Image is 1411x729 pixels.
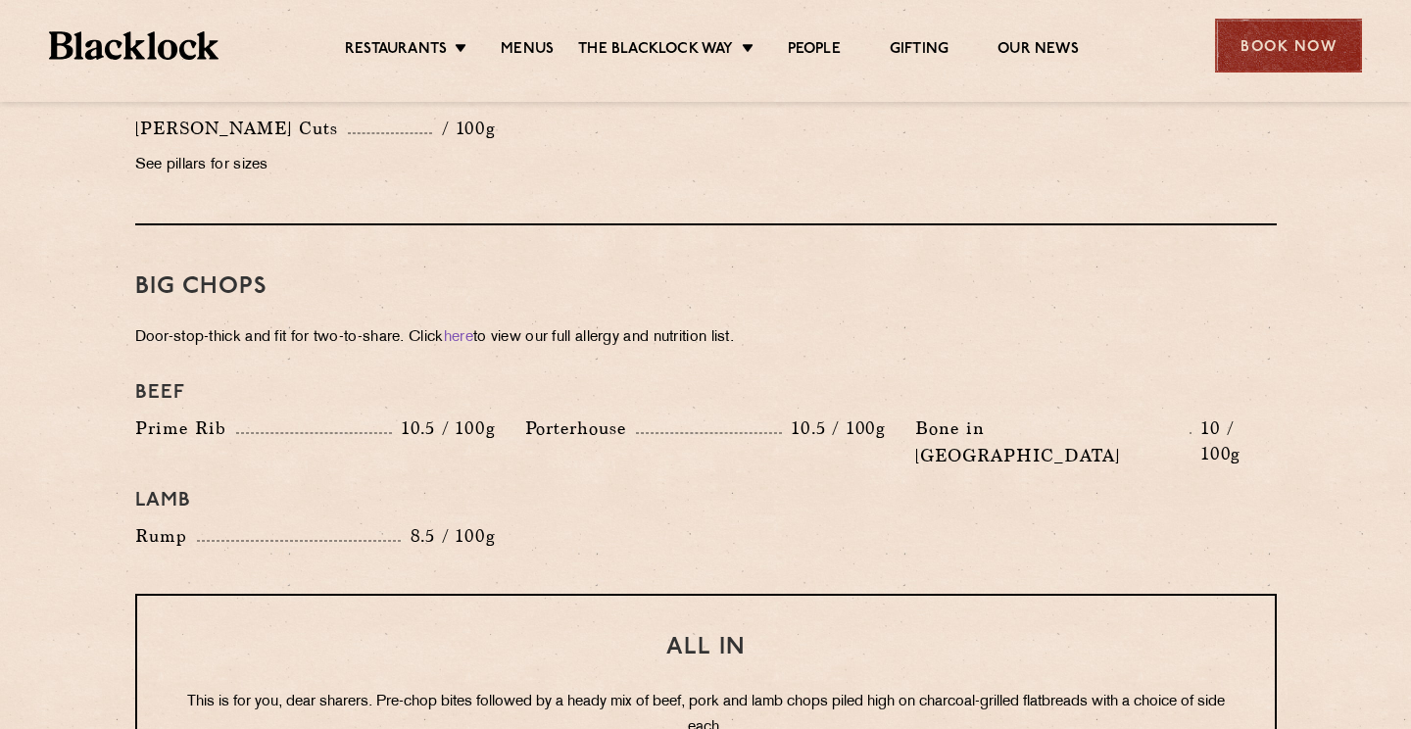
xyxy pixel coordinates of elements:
a: Restaurants [345,40,447,62]
a: The Blacklock Way [578,40,733,62]
h4: Lamb [135,489,1277,512]
p: Rump [135,522,197,550]
div: Book Now [1215,19,1362,73]
h4: Beef [135,381,1277,405]
p: Prime Rib [135,414,236,442]
p: 8.5 / 100g [401,523,496,549]
h3: Big Chops [135,274,1277,300]
img: BL_Textured_Logo-footer-cropped.svg [49,31,219,60]
p: Porterhouse [525,414,636,442]
p: Bone in [GEOGRAPHIC_DATA] [915,414,1190,469]
p: See pillars for sizes [135,152,496,179]
p: 10.5 / 100g [782,415,886,441]
a: Gifting [890,40,949,62]
p: 10.5 / 100g [392,415,496,441]
p: / 100g [432,116,496,141]
a: People [788,40,841,62]
p: Door-stop-thick and fit for two-to-share. Click to view our full allergy and nutrition list. [135,324,1277,352]
p: [PERSON_NAME] Cuts [135,115,348,142]
a: Our News [997,40,1079,62]
a: Menus [501,40,554,62]
a: here [444,330,473,345]
p: 10 / 100g [1192,415,1277,466]
h3: All In [176,635,1236,660]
